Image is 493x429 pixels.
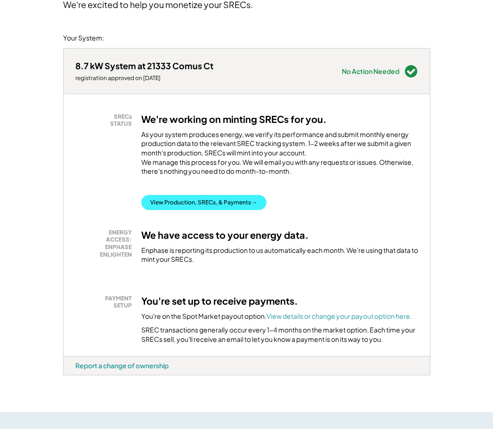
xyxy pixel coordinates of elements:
div: su2flnk5 - VA Distributed [63,375,95,379]
h3: You're set up to receive payments. [141,295,298,307]
div: SRECs STATUS [80,113,132,128]
div: SREC transactions generally occur every 1-4 months on the market option. Each time your SRECs sel... [141,325,418,344]
button: View Production, SRECs, & Payments → [141,195,267,210]
div: No Action Needed [342,68,399,74]
div: Enphase is reporting its production to us automatically each month. We're using that data to mint... [141,246,418,264]
h3: We have access to your energy data. [141,229,309,241]
div: PAYMENT SETUP [80,295,132,309]
div: As your system produces energy, we verify its performance and submit monthly energy production da... [141,130,418,181]
div: registration approved on [DATE] [75,74,213,82]
div: 8.7 kW System at 21333 Comus Ct [75,60,213,71]
div: ENERGY ACCESS: ENPHASE ENLIGHTEN [80,229,132,258]
div: Your System: [63,33,104,43]
a: View details or change your payout option here. [267,312,412,320]
h3: We're working on minting SRECs for you. [141,113,327,125]
div: Report a change of ownership [75,361,169,370]
div: You're on the Spot Market payout option. [141,312,412,321]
